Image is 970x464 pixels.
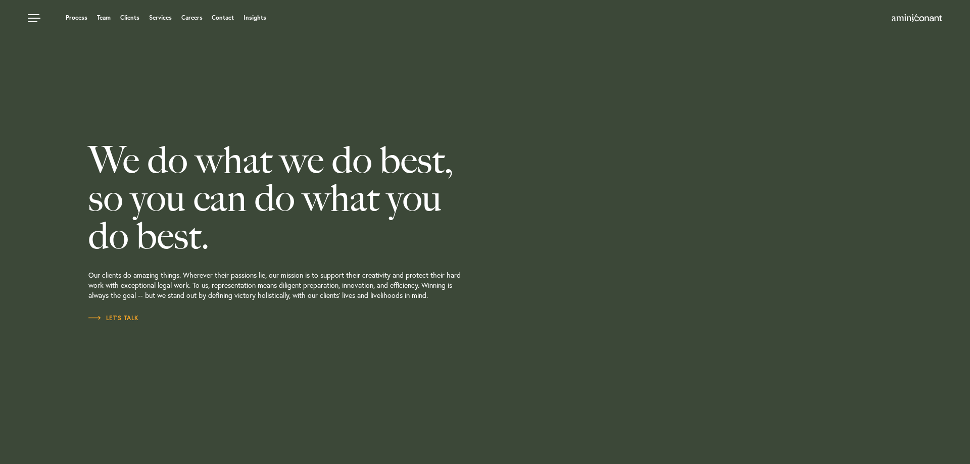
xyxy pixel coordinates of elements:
[97,15,111,21] a: Team
[212,15,234,21] a: Contact
[88,141,558,255] h2: We do what we do best, so you can do what you do best.
[88,315,139,321] span: Let’s Talk
[88,255,558,313] p: Our clients do amazing things. Wherever their passions lie, our mission is to support their creat...
[120,15,139,21] a: Clients
[244,15,266,21] a: Insights
[88,313,139,323] a: Let’s Talk
[892,14,942,22] img: Amini & Conant
[149,15,172,21] a: Services
[66,15,87,21] a: Process
[181,15,203,21] a: Careers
